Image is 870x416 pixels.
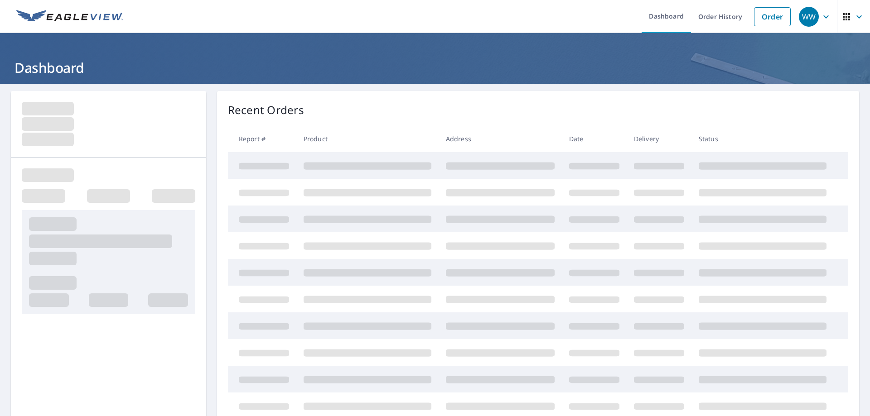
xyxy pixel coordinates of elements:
a: Order [754,7,791,26]
h1: Dashboard [11,58,859,77]
img: EV Logo [16,10,123,24]
th: Report # [228,125,296,152]
th: Product [296,125,439,152]
th: Date [562,125,627,152]
th: Delivery [627,125,691,152]
th: Status [691,125,834,152]
th: Address [439,125,562,152]
div: WW [799,7,819,27]
p: Recent Orders [228,102,304,118]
